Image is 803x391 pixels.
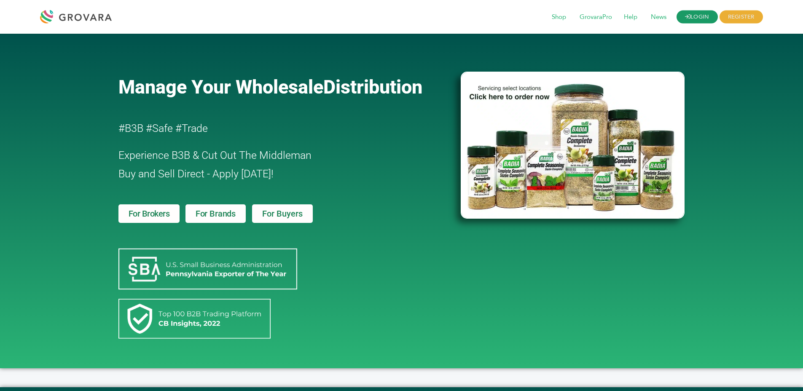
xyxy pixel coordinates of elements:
[645,13,672,22] a: News
[645,9,672,25] span: News
[618,9,643,25] span: Help
[118,119,413,138] h2: #B3B #Safe #Trade
[720,11,763,24] span: REGISTER
[185,204,246,223] a: For Brands
[546,9,572,25] span: Shop
[574,13,618,22] a: GrovaraPro
[118,76,447,98] a: Manage Your WholesaleDistribution
[546,13,572,22] a: Shop
[574,9,618,25] span: GrovaraPro
[196,209,236,218] span: For Brands
[677,11,718,24] a: LOGIN
[118,168,274,180] span: Buy and Sell Direct - Apply [DATE]!
[323,76,422,98] span: Distribution
[118,204,180,223] a: For Brokers
[618,13,643,22] a: Help
[129,209,170,218] span: For Brokers
[252,204,313,223] a: For Buyers
[118,149,312,161] span: Experience B3B & Cut Out The Middleman
[118,76,323,98] span: Manage Your Wholesale
[262,209,303,218] span: For Buyers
